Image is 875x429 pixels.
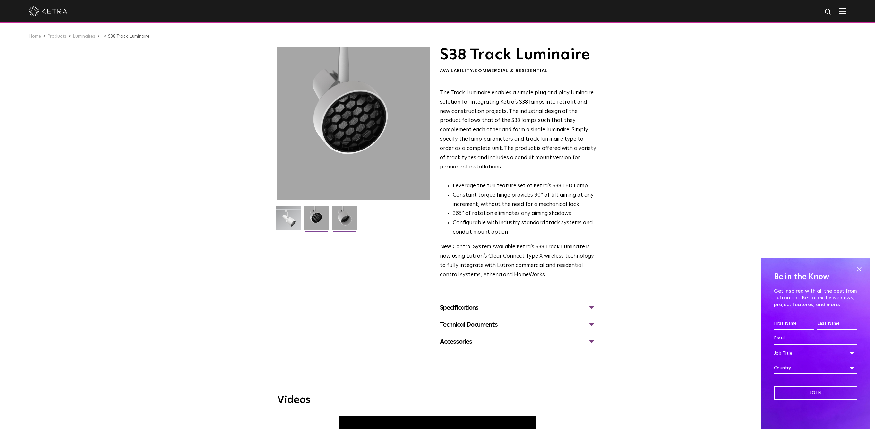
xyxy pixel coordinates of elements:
[332,206,357,235] img: 9e3d97bd0cf938513d6e
[440,303,596,313] div: Specifications
[774,318,814,330] input: First Name
[304,206,329,235] img: 3b1b0dc7630e9da69e6b
[453,209,596,219] li: 365° of rotation eliminates any aiming shadows
[29,34,41,39] a: Home
[29,6,67,16] img: ketra-logo-2019-white
[817,318,857,330] input: Last Name
[453,182,596,191] li: Leverage the full feature set of Ketra’s S38 LED Lamp
[475,68,548,73] span: Commercial & Residential
[440,244,517,250] strong: New Control System Available:
[453,191,596,210] li: Constant torque hinge provides 90° of tilt aiming at any increment, without the need for a mechan...
[440,320,596,330] div: Technical Documents
[824,8,832,16] img: search icon
[73,34,95,39] a: Luminaires
[774,386,857,400] input: Join
[440,47,596,63] h1: S38 Track Luminaire
[277,395,598,405] h3: Videos
[440,243,596,280] p: Ketra’s S38 Track Luminaire is now using Lutron’s Clear Connect Type X wireless technology to ful...
[774,271,857,283] h4: Be in the Know
[774,347,857,359] div: Job Title
[774,332,857,345] input: Email
[774,288,857,308] p: Get inspired with all the best from Lutron and Ketra: exclusive news, project features, and more.
[47,34,66,39] a: Products
[453,219,596,237] li: Configurable with industry standard track systems and conduit mount option
[440,90,596,170] span: The Track Luminaire enables a simple plug and play luminaire solution for integrating Ketra’s S38...
[839,8,846,14] img: Hamburger%20Nav.svg
[440,68,596,74] div: Availability:
[440,337,596,347] div: Accessories
[774,362,857,374] div: Country
[108,34,150,39] a: S38 Track Luminaire
[276,206,301,235] img: S38-Track-Luminaire-2021-Web-Square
